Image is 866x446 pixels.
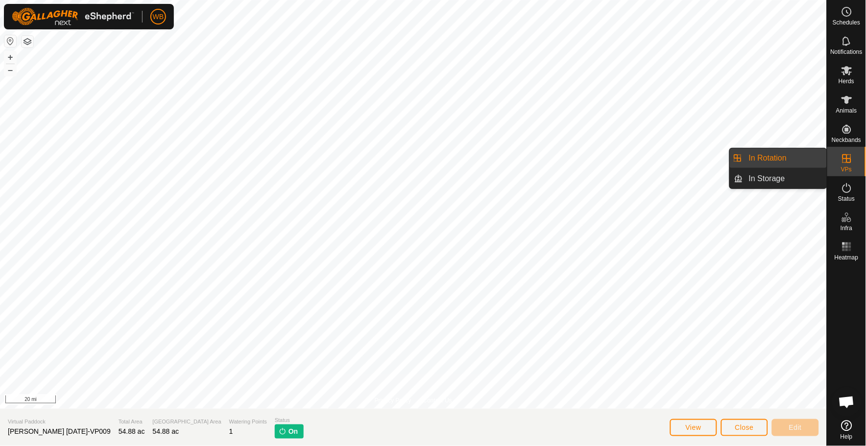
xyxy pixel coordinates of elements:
[119,427,145,435] span: 54.88 ac
[743,148,827,168] a: In Rotation
[836,108,857,114] span: Animals
[832,387,862,417] div: Open chat
[831,49,863,55] span: Notifications
[375,396,411,405] a: Privacy Policy
[670,419,717,436] button: View
[832,137,861,143] span: Neckbands
[835,255,859,260] span: Heatmap
[4,51,16,63] button: +
[735,423,754,431] span: Close
[833,20,860,25] span: Schedules
[275,416,304,424] span: Status
[772,419,819,436] button: Edit
[4,64,16,76] button: –
[841,225,852,231] span: Infra
[119,418,145,426] span: Total Area
[838,196,855,202] span: Status
[686,423,701,431] span: View
[841,434,853,440] span: Help
[229,427,233,435] span: 1
[4,35,16,47] button: Reset Map
[22,36,33,47] button: Map Layers
[423,396,452,405] a: Contact Us
[749,173,785,185] span: In Storage
[153,427,179,435] span: 54.88 ac
[289,426,298,437] span: On
[8,427,111,435] span: [PERSON_NAME] [DATE]-VP009
[839,78,854,84] span: Herds
[12,8,134,25] img: Gallagher Logo
[841,166,852,172] span: VPs
[749,152,787,164] span: In Rotation
[153,12,164,22] span: WB
[730,169,827,188] li: In Storage
[721,419,768,436] button: Close
[229,418,267,426] span: Watering Points
[730,148,827,168] li: In Rotation
[8,418,111,426] span: Virtual Paddock
[827,416,866,444] a: Help
[743,169,827,188] a: In Storage
[789,423,802,431] span: Edit
[279,427,287,435] img: turn-on
[153,418,221,426] span: [GEOGRAPHIC_DATA] Area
